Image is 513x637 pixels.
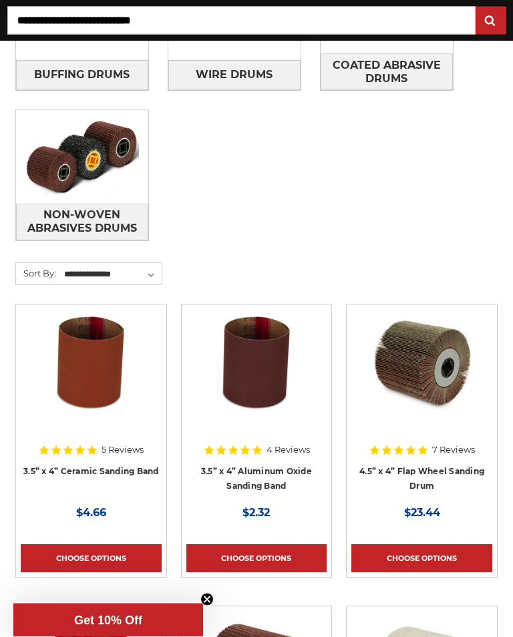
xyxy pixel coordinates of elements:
a: Buffing Drums [16,61,148,91]
span: 7 Reviews [432,446,475,455]
span: $23.44 [404,507,440,519]
a: Wire Drums [168,61,301,91]
span: Coated Abrasive Drums [321,55,452,91]
a: Coated Abrasive Drums [321,54,453,91]
img: 3.5x4 inch ceramic sanding band for expanding rubber drum [37,310,144,417]
label: Sort By: [16,264,56,284]
button: Close teaser [200,593,214,606]
a: Non-Woven Abrasives Drums [16,204,148,241]
a: 3.5” x 4” Ceramic Sanding Band [23,467,159,477]
span: Buffing Drums [34,64,130,87]
a: Choose Options [186,545,327,573]
span: $2.32 [242,507,270,519]
img: Non-Woven Abrasives Drums [16,111,148,204]
span: $4.66 [76,507,106,519]
span: Non-Woven Abrasives Drums [17,204,148,240]
a: Choose Options [351,545,492,573]
span: Get 10% Off [74,614,142,627]
select: Sort By: [62,265,162,285]
a: 3.5x4 inch sanding band for expanding rubber drum [186,310,327,451]
input: Submit [478,8,504,35]
a: 3.5” x 4” Aluminum Oxide Sanding Band [201,467,312,492]
span: Wire Drums [196,64,273,87]
img: 3.5x4 inch sanding band for expanding rubber drum [203,310,310,417]
a: 4.5 inch x 4 inch flap wheel sanding drum [351,310,492,451]
img: 4.5 inch x 4 inch flap wheel sanding drum [369,310,476,417]
span: 5 Reviews [102,446,144,455]
a: 4.5” x 4” Flap Wheel Sanding Drum [359,467,484,492]
a: 3.5x4 inch ceramic sanding band for expanding rubber drum [21,310,162,451]
a: Choose Options [21,545,162,573]
span: 4 Reviews [267,446,310,455]
div: Get 10% OffClose teaser [13,604,203,637]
